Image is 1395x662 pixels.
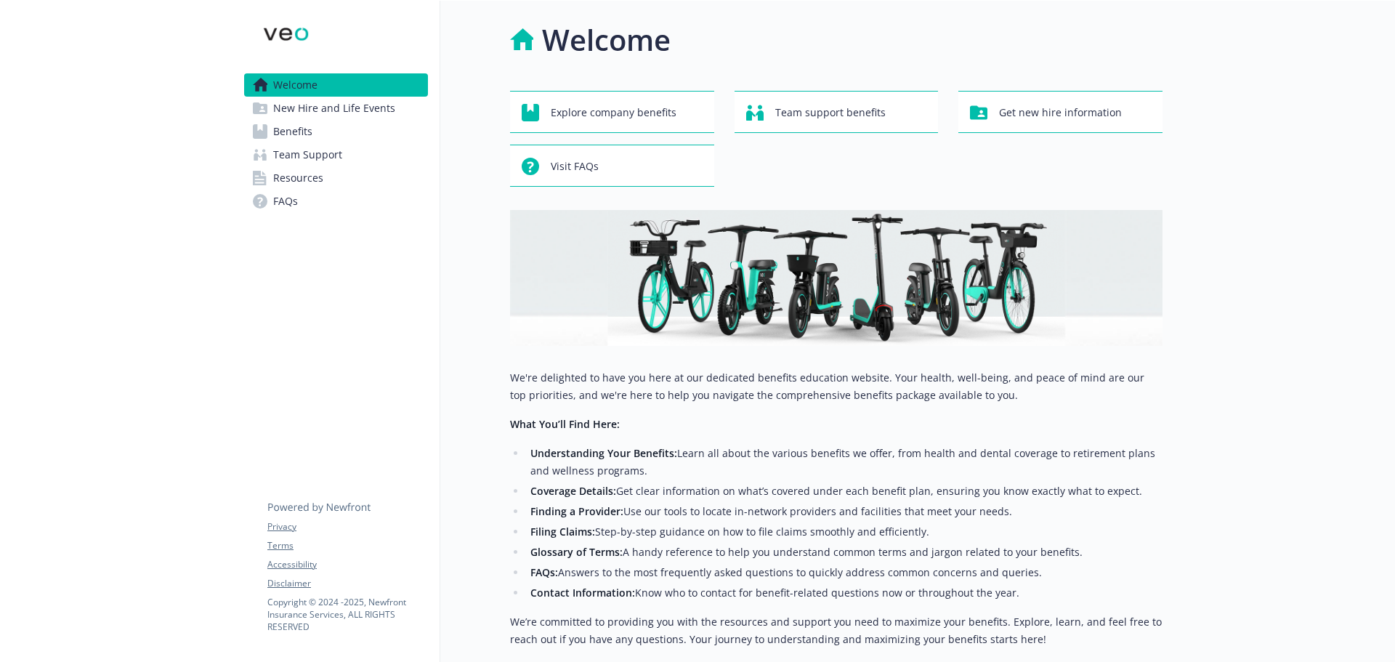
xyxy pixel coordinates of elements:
a: New Hire and Life Events [244,97,428,120]
p: We’re committed to providing you with the resources and support you need to maximize your benefit... [510,613,1162,648]
a: Welcome [244,73,428,97]
a: Team Support [244,143,428,166]
strong: Filing Claims: [530,525,595,538]
a: Accessibility [267,558,427,571]
button: Explore company benefits [510,91,714,133]
span: Benefits [273,120,312,143]
span: Get new hire information [999,99,1122,126]
strong: Contact Information: [530,586,635,600]
a: Privacy [267,520,427,533]
span: Explore company benefits [551,99,676,126]
span: Team support benefits [775,99,886,126]
h1: Welcome [542,18,671,62]
span: Welcome [273,73,318,97]
strong: FAQs: [530,565,558,579]
strong: Coverage Details: [530,484,616,498]
span: Team Support [273,143,342,166]
button: Team support benefits [735,91,939,133]
a: Terms [267,539,427,552]
li: Know who to contact for benefit-related questions now or throughout the year. [526,584,1162,602]
strong: Understanding Your Benefits: [530,446,677,460]
img: overview page banner [510,210,1162,346]
p: We're delighted to have you here at our dedicated benefits education website. Your health, well-b... [510,369,1162,404]
a: Benefits [244,120,428,143]
strong: Finding a Provider: [530,504,623,518]
strong: What You’ll Find Here: [510,417,620,431]
li: Use our tools to locate in-network providers and facilities that meet your needs. [526,503,1162,520]
span: Resources [273,166,323,190]
span: Visit FAQs [551,153,599,180]
a: FAQs [244,190,428,213]
li: Step-by-step guidance on how to file claims smoothly and efficiently. [526,523,1162,541]
a: Disclaimer [267,577,427,590]
li: Answers to the most frequently asked questions to quickly address common concerns and queries. [526,564,1162,581]
strong: Glossary of Terms: [530,545,623,559]
li: A handy reference to help you understand common terms and jargon related to your benefits. [526,544,1162,561]
li: Get clear information on what’s covered under each benefit plan, ensuring you know exactly what t... [526,483,1162,500]
li: Learn all about the various benefits we offer, from health and dental coverage to retirement plan... [526,445,1162,480]
button: Visit FAQs [510,145,714,187]
a: Resources [244,166,428,190]
button: Get new hire information [958,91,1162,133]
p: Copyright © 2024 - 2025 , Newfront Insurance Services, ALL RIGHTS RESERVED [267,596,427,633]
span: FAQs [273,190,298,213]
span: New Hire and Life Events [273,97,395,120]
